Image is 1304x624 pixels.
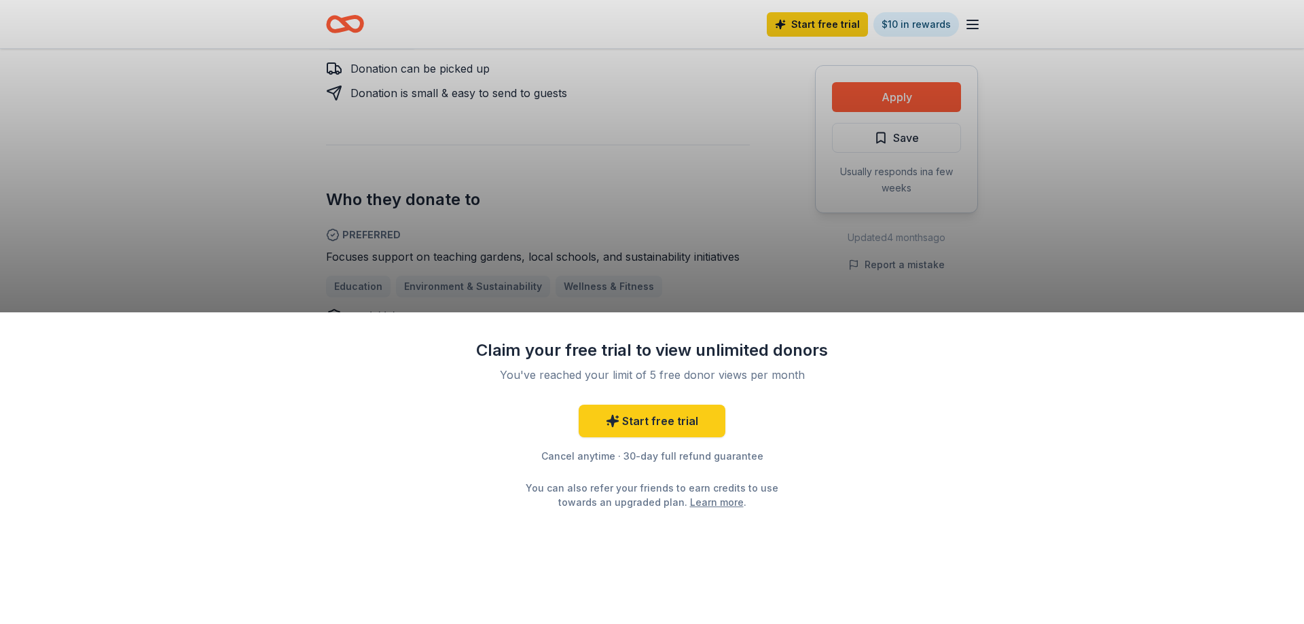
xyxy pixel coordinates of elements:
[579,405,725,437] a: Start free trial
[492,367,812,383] div: You've reached your limit of 5 free donor views per month
[475,448,829,464] div: Cancel anytime · 30-day full refund guarantee
[513,481,791,509] div: You can also refer your friends to earn credits to use towards an upgraded plan. .
[475,339,829,361] div: Claim your free trial to view unlimited donors
[690,495,744,509] a: Learn more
